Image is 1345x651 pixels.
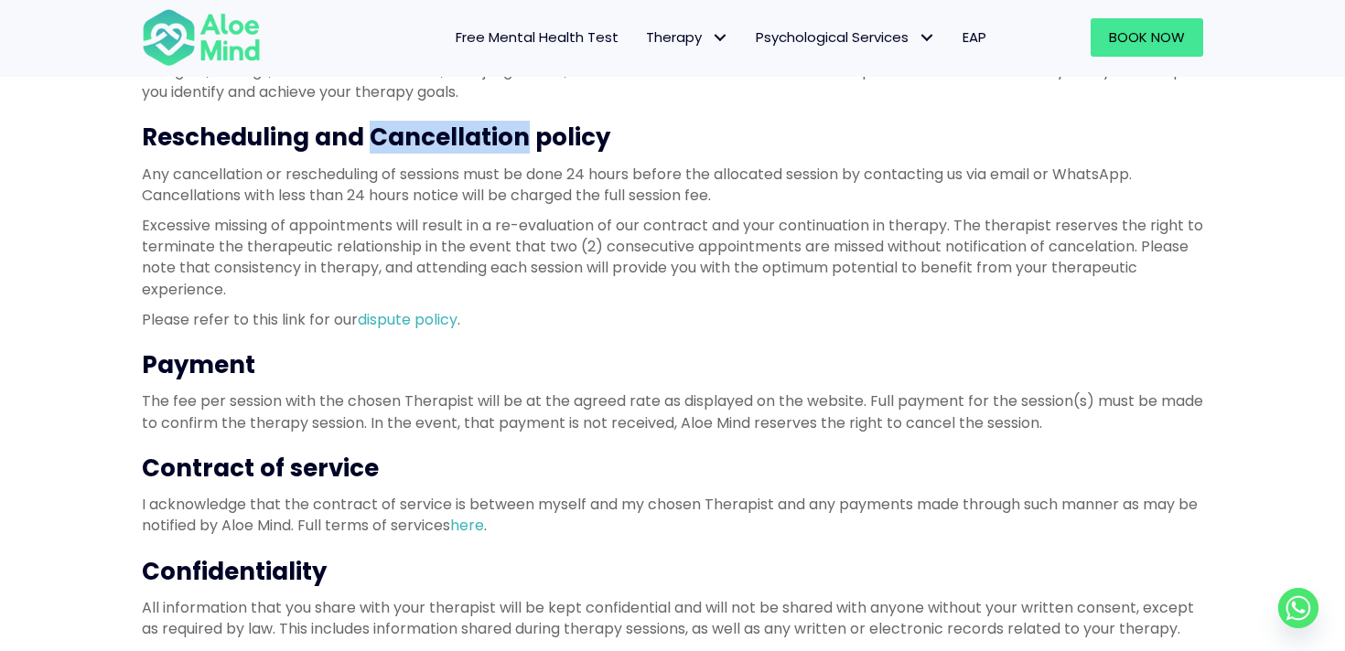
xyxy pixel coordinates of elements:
[456,27,619,47] span: Free Mental Health Test
[1091,18,1203,57] a: Book Now
[142,390,1203,432] p: The fee per session with the chosen Therapist will be at the agreed rate as displayed on the webs...
[442,18,632,57] a: Free Mental Health Test
[963,27,986,47] span: EAP
[142,494,1203,536] p: I acknowledge that the contract of service is between myself and my chosen Therapist and any paym...
[450,515,484,536] a: here
[142,597,1203,639] p: All information that you share with your therapist will be kept confidential and will not be shar...
[142,555,1203,588] h3: Confidentiality
[142,348,1203,381] h3: Payment
[913,25,940,51] span: Psychological Services: submenu
[1109,27,1185,47] span: Book Now
[949,18,1000,57] a: EAP
[142,121,1203,154] h3: Rescheduling and Cancellation policy
[142,164,1203,206] p: Any cancellation or rescheduling of sessions must be done 24 hours before the allocated session b...
[142,309,1203,330] p: Please refer to this link for our .
[706,25,733,51] span: Therapy: submenu
[142,452,1203,485] h3: Contract of service
[285,18,1000,57] nav: Menu
[742,18,949,57] a: Psychological ServicesPsychological Services: submenu
[142,215,1203,300] p: Excessive missing of appointments will result in a re-evaluation of our contract and your continu...
[756,27,935,47] span: Psychological Services
[646,27,728,47] span: Therapy
[1278,588,1318,628] a: Whatsapp
[142,7,261,68] img: Aloe mind Logo
[358,309,457,330] a: dispute policy
[632,18,742,57] a: TherapyTherapy: submenu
